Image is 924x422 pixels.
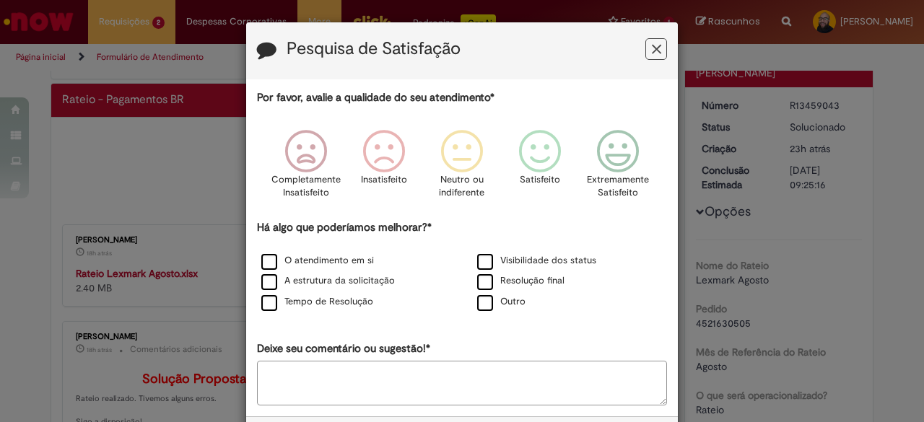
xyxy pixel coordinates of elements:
[361,173,407,187] p: Insatisfeito
[257,220,667,313] div: Há algo que poderíamos melhorar?*
[477,274,565,288] label: Resolução final
[581,119,655,218] div: Extremamente Satisfeito
[269,119,342,218] div: Completamente Insatisfeito
[347,119,421,218] div: Insatisfeito
[477,254,596,268] label: Visibilidade dos status
[520,173,560,187] p: Satisfeito
[425,119,499,218] div: Neutro ou indiferente
[257,90,494,105] label: Por favor, avalie a qualidade do seu atendimento*
[436,173,488,200] p: Neutro ou indiferente
[587,173,649,200] p: Extremamente Satisfeito
[477,295,526,309] label: Outro
[261,274,395,288] label: A estrutura da solicitação
[257,341,430,356] label: Deixe seu comentário ou sugestão!*
[287,40,461,58] label: Pesquisa de Satisfação
[261,254,374,268] label: O atendimento em si
[503,119,577,218] div: Satisfeito
[271,173,341,200] p: Completamente Insatisfeito
[261,295,373,309] label: Tempo de Resolução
